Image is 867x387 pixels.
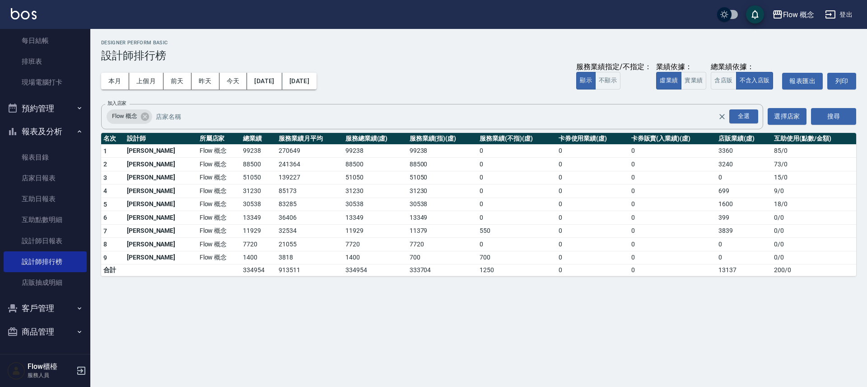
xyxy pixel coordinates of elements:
[343,158,407,171] td: 88500
[729,109,758,123] div: 全選
[477,251,556,264] td: 700
[595,72,620,90] button: 不顯示
[103,214,107,221] span: 6
[103,254,107,261] span: 9
[716,144,772,158] td: 3360
[727,108,760,125] button: Open
[241,251,276,264] td: 1400
[4,51,87,72] a: 排班表
[107,112,143,121] span: Flow 概念
[716,110,728,123] button: Clear
[101,264,125,276] td: 合計
[4,168,87,189] a: 店家日報表
[4,320,87,344] button: 商品管理
[4,272,87,293] a: 店販抽成明細
[629,264,717,276] td: 0
[827,73,856,90] button: 列印
[556,264,629,276] td: 0
[556,171,629,184] td: 0
[197,171,241,184] td: Flow 概念
[343,211,407,225] td: 13349
[197,251,241,264] td: Flow 概念
[556,198,629,211] td: 0
[343,144,407,158] td: 99238
[125,144,197,158] td: [PERSON_NAME]
[736,72,774,90] button: 不含入店販
[125,238,197,251] td: [PERSON_NAME]
[477,158,556,171] td: 0
[556,211,629,225] td: 0
[276,238,343,251] td: 21055
[768,108,806,125] button: 選擇店家
[629,144,717,158] td: 0
[276,158,343,171] td: 241364
[656,62,706,72] div: 業績依據：
[103,201,107,208] span: 5
[477,133,556,145] th: 服務業績(不指)(虛)
[11,8,37,19] img: Logo
[407,158,477,171] td: 88500
[629,251,717,264] td: 0
[681,72,706,90] button: 實業績
[103,227,107,235] span: 7
[101,73,129,90] button: 本月
[247,73,282,90] button: [DATE]
[276,224,343,238] td: 32534
[407,184,477,198] td: 31230
[407,144,477,158] td: 99238
[107,100,126,107] label: 加入店家
[282,73,317,90] button: [DATE]
[746,5,764,24] button: save
[343,238,407,251] td: 7720
[556,133,629,145] th: 卡券使用業績(虛)
[576,62,652,72] div: 服務業績指定/不指定：
[716,264,772,276] td: 13137
[241,264,276,276] td: 334954
[125,184,197,198] td: [PERSON_NAME]
[103,241,107,248] span: 8
[556,238,629,251] td: 0
[772,211,856,225] td: 0 / 0
[629,184,717,198] td: 0
[4,231,87,251] a: 設計師日報表
[407,224,477,238] td: 11379
[821,6,856,23] button: 登出
[716,251,772,264] td: 0
[629,224,717,238] td: 0
[103,160,107,168] span: 2
[241,211,276,225] td: 13349
[241,238,276,251] td: 7720
[125,198,197,211] td: [PERSON_NAME]
[103,174,107,181] span: 3
[197,224,241,238] td: Flow 概念
[477,144,556,158] td: 0
[7,362,25,380] img: Person
[4,251,87,272] a: 設計師排行榜
[241,158,276,171] td: 88500
[219,73,247,90] button: 今天
[101,49,856,62] h3: 設計師排行榜
[716,198,772,211] td: 1600
[241,184,276,198] td: 31230
[276,133,343,145] th: 服務業績月平均
[241,171,276,184] td: 51050
[576,72,596,90] button: 顯示
[782,73,823,90] button: 報表匯出
[407,198,477,211] td: 30538
[276,184,343,198] td: 85173
[407,264,477,276] td: 333704
[772,224,856,238] td: 0 / 0
[772,158,856,171] td: 73 / 0
[629,171,717,184] td: 0
[716,211,772,225] td: 399
[343,133,407,145] th: 服務總業績(虛)
[407,171,477,184] td: 51050
[343,198,407,211] td: 30538
[103,187,107,194] span: 4
[4,72,87,93] a: 現場電腦打卡
[716,224,772,238] td: 3839
[772,144,856,158] td: 85 / 0
[556,158,629,171] td: 0
[191,73,219,90] button: 昨天
[197,133,241,145] th: 所屬店家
